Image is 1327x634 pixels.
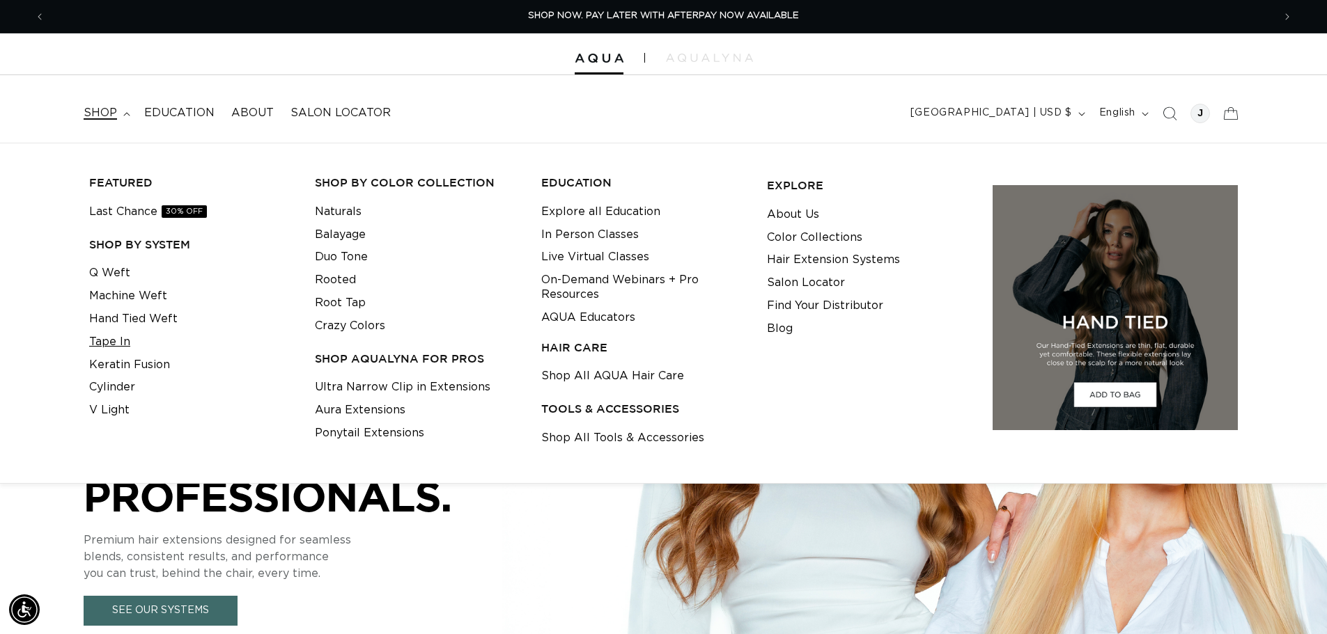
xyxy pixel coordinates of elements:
[541,246,649,269] a: Live Virtual Classes
[541,223,639,246] a: In Person Classes
[1099,106,1135,120] span: English
[89,237,293,252] h3: SHOP BY SYSTEM
[541,427,704,450] a: Shop All Tools & Accessories
[162,205,207,218] span: 30% OFF
[9,594,40,625] div: Accessibility Menu
[315,376,490,399] a: Ultra Narrow Clip in Extensions
[767,178,971,193] h3: EXPLORE
[315,399,405,422] a: Aura Extensions
[315,175,519,190] h3: Shop by Color Collection
[89,399,130,422] a: V Light
[89,200,207,223] a: Last Chance30% OFF
[315,315,385,338] a: Crazy Colors
[231,106,274,120] span: About
[666,54,753,62] img: aqualyna.com
[541,340,745,355] h3: HAIR CARE
[767,294,883,317] a: Find Your Distributor
[1091,100,1154,127] button: English
[89,354,170,377] a: Keratin Fusion
[541,269,745,306] a: On-Demand Webinars + Pro Resources
[528,11,799,20] span: SHOP NOW. PAY LATER WITH AFTERPAY NOW AVAILABLE
[223,97,282,129] a: About
[541,306,635,329] a: AQUA Educators
[767,203,819,226] a: About Us
[767,317,793,340] a: Blog
[136,97,223,129] a: Education
[315,351,519,366] h3: Shop AquaLyna for Pros
[89,376,135,399] a: Cylinder
[89,262,130,285] a: Q Weft
[89,285,167,308] a: Machine Weft
[89,331,130,354] a: Tape In
[910,106,1072,120] span: [GEOGRAPHIC_DATA] | USD $
[541,200,660,223] a: Explore all Education
[315,269,356,292] a: Rooted
[541,402,745,416] h3: TOOLS & ACCESSORIES
[315,292,366,315] a: Root Tap
[144,106,215,120] span: Education
[315,422,424,445] a: Ponytail Extensions
[84,106,117,120] span: shop
[89,175,293,190] h3: FEATURED
[541,365,684,388] a: Shop All AQUA Hair Care
[541,175,745,190] h3: EDUCATION
[767,271,845,294] a: Salon Locator
[767,226,862,249] a: Color Collections
[1154,98,1185,129] summary: Search
[902,100,1091,127] button: [GEOGRAPHIC_DATA] | USD $
[315,200,362,223] a: Naturals
[315,223,366,246] a: Balayage
[89,308,178,331] a: Hand Tied Weft
[767,248,900,271] a: Hair Extension Systems
[75,97,136,129] summary: shop
[84,532,502,582] p: Premium hair extensions designed for seamless blends, consistent results, and performance you can...
[575,54,623,63] img: Aqua Hair Extensions
[84,596,238,626] a: See Our Systems
[315,246,368,269] a: Duo Tone
[282,97,399,129] a: Salon Locator
[24,3,55,30] button: Previous announcement
[1272,3,1303,30] button: Next announcement
[290,106,391,120] span: Salon Locator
